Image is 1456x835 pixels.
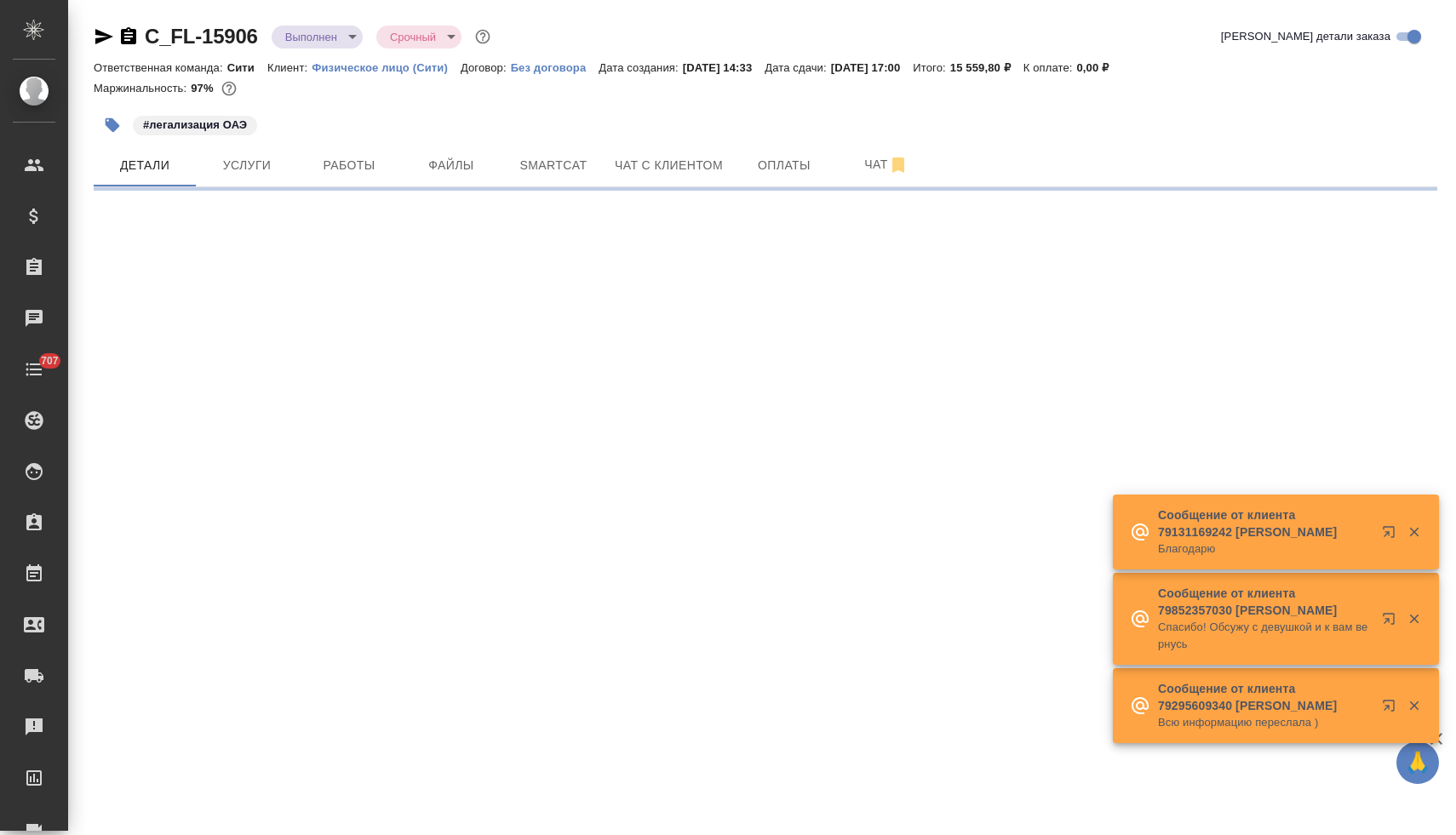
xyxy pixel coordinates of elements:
[280,30,342,44] button: Выполнен
[511,60,599,74] a: Без договора
[1221,28,1390,45] span: [PERSON_NAME] детали заказа
[4,348,64,391] a: 707
[683,61,765,74] p: [DATE] 14:33
[1158,506,1371,540] p: Сообщение от клиента 79131169242 [PERSON_NAME]
[743,155,825,176] span: Оплаты
[143,117,247,134] p: #легализация ОАЭ
[94,82,191,94] p: Маржинальность:
[1158,585,1371,619] p: Сообщение от клиента 79852357030 [PERSON_NAME]
[104,155,186,176] span: Детали
[308,155,390,176] span: Работы
[410,155,492,176] span: Файлы
[1077,61,1122,74] p: 0,00 ₽
[1158,714,1371,731] p: Всю информацию переслала )
[765,61,830,74] p: Дата сдачи:
[1372,515,1413,556] button: Открыть в новой вкладке
[227,61,267,74] p: Сити
[94,106,131,144] button: Добавить тэг
[1023,61,1077,74] p: К оплате:
[118,26,139,47] button: Скопировать ссылку
[846,154,927,175] span: Чат
[1372,602,1413,643] button: Открыть в новой вкладке
[312,61,461,74] p: Физическое лицо (Сити)
[1372,689,1413,729] button: Открыть в новой вкладке
[913,61,949,74] p: Итого:
[145,25,258,48] a: C_FL-15906
[191,82,217,94] p: 97%
[218,77,240,100] button: 347.36 RUB;
[267,61,312,74] p: Клиент:
[1396,611,1431,626] button: Закрыть
[1396,524,1431,540] button: Закрыть
[511,61,599,74] p: Без договора
[950,61,1023,74] p: 15 559,80 ₽
[206,155,288,176] span: Услуги
[461,61,511,74] p: Договор:
[1158,540,1371,558] p: Благодарю
[1158,619,1371,653] p: Спасибо! Обсужу с девушкой и к вам вернусь
[385,30,441,44] button: Срочный
[599,61,682,74] p: Дата создания:
[831,61,914,74] p: [DATE] 17:00
[615,155,723,176] span: Чат с клиентом
[272,26,363,49] div: Выполнен
[31,352,69,369] span: 707
[472,26,494,48] button: Доп статусы указывают на важность/срочность заказа
[94,26,114,47] button: Скопировать ссылку для ЯМессенджера
[376,26,461,49] div: Выполнен
[131,117,259,131] span: легализация ОАЭ
[94,61,227,74] p: Ответственная команда:
[1396,698,1431,713] button: Закрыть
[1158,680,1371,714] p: Сообщение от клиента 79295609340 [PERSON_NAME]
[312,60,461,74] a: Физическое лицо (Сити)
[888,155,909,175] svg: Отписаться
[513,155,594,176] span: Smartcat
